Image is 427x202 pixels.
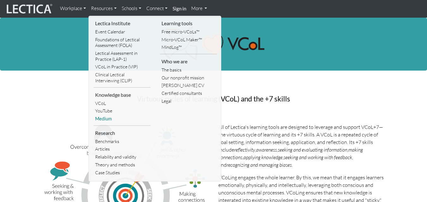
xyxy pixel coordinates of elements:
i: awareness [256,147,277,153]
a: Clinical Lectical Interviewing (CLIP) [94,71,150,84]
a: More [189,3,210,15]
li: Learning tools [160,19,217,28]
i: making connections [218,147,363,160]
a: Free micro-VCoLs™ [160,28,217,36]
a: Schools [119,3,144,15]
i: reflectivity [234,147,255,153]
a: Event Calendar [94,28,150,36]
a: Certified consultants [160,89,217,97]
a: YouTube [94,107,150,115]
li: Who we are [160,57,217,66]
a: Legal [160,97,217,105]
p: All of Lectica's learning tools are designed to leverage and support VCoL+7—the virtuous cycle of... [218,123,384,169]
a: [PERSON_NAME] CV [160,82,217,89]
i: recognizing and managing biases [227,162,292,168]
strong: Sign in [173,6,186,11]
i: seeking and working with feedback [284,154,352,160]
li: Knowledge base [94,90,150,100]
a: Our nonprofit mission [160,74,217,82]
a: Medium [94,115,150,123]
a: The basics [160,66,217,74]
a: VCoL in Practice (VIP) [94,63,150,71]
a: Lectical Assessment in Practice (LAP-1) [94,49,150,63]
a: Sign in [170,3,189,15]
a: Micro-VCoL Maker™ [160,36,217,44]
a: Articles [94,145,150,153]
li: Lectica Institute [94,19,150,28]
a: Theory and methods [94,161,150,169]
a: Connect [144,3,170,15]
a: Reliability and validity [94,153,150,161]
a: Foundations of Lectical Assessment (FOLA) [94,36,150,49]
i: seeking and evaluating information [278,147,347,153]
i: applying knowledge [243,154,283,160]
a: Case Studies [94,169,150,177]
a: Workplace [58,3,88,15]
a: VCoL [94,100,150,107]
a: MindLog™ [160,43,217,51]
a: Benchmarks [94,138,150,146]
li: Research [94,128,150,138]
img: lecticalive [5,3,52,15]
a: Resources [88,3,119,15]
